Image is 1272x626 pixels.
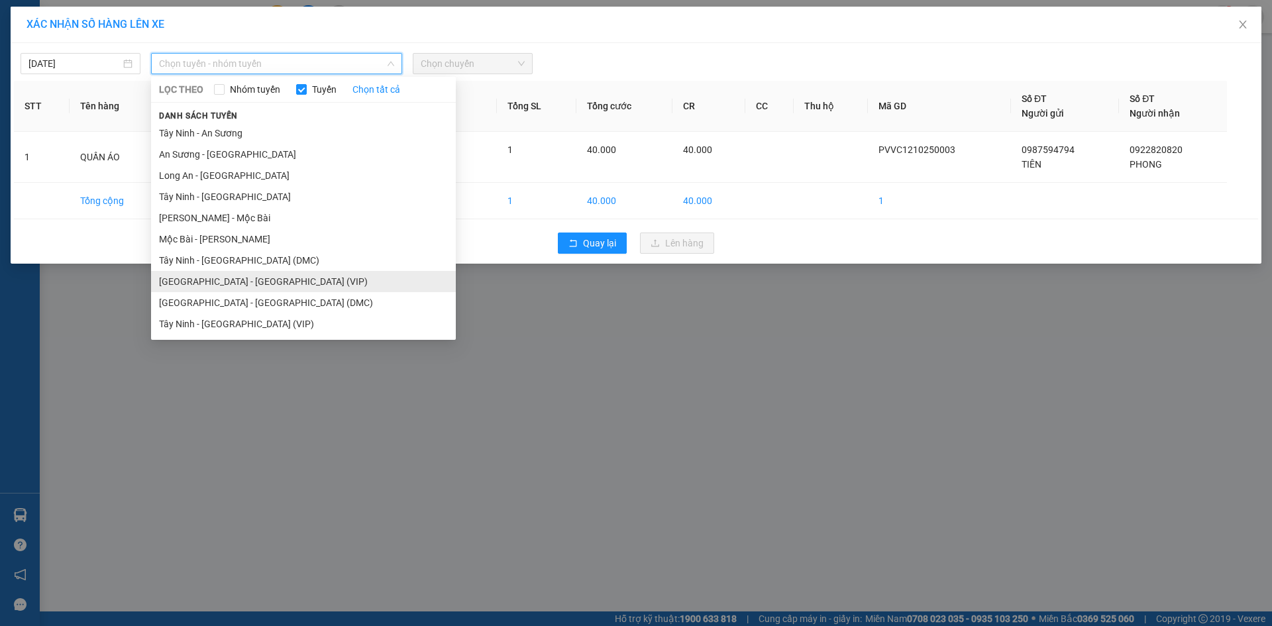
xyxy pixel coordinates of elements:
[151,271,456,292] li: [GEOGRAPHIC_DATA] - [GEOGRAPHIC_DATA] (VIP)
[576,183,672,219] td: 40.000
[868,81,1011,132] th: Mã GD
[151,123,456,144] li: Tây Ninh - An Sương
[70,81,164,132] th: Tên hàng
[1022,108,1064,119] span: Người gửi
[640,233,714,254] button: uploadLên hàng
[568,238,578,249] span: rollback
[576,81,672,132] th: Tổng cước
[672,81,746,132] th: CR
[151,250,456,271] li: Tây Ninh - [GEOGRAPHIC_DATA] (DMC)
[683,144,712,155] span: 40.000
[307,82,342,97] span: Tuyến
[1130,144,1183,155] span: 0922820820
[1022,159,1041,170] span: TIÊN
[151,165,456,186] li: Long An - [GEOGRAPHIC_DATA]
[587,144,616,155] span: 40.000
[352,82,400,97] a: Chọn tất cả
[26,18,164,30] span: XÁC NHẬN SỐ HÀNG LÊN XE
[159,82,203,97] span: LỌC THEO
[583,236,616,250] span: Quay lại
[225,82,286,97] span: Nhóm tuyến
[151,313,456,335] li: Tây Ninh - [GEOGRAPHIC_DATA] (VIP)
[1130,159,1162,170] span: PHONG
[14,132,70,183] td: 1
[1130,108,1180,119] span: Người nhận
[421,54,525,74] span: Chọn chuyến
[1238,19,1248,30] span: close
[1224,7,1261,44] button: Close
[387,60,395,68] span: down
[1022,144,1075,155] span: 0987594794
[497,81,577,132] th: Tổng SL
[151,144,456,165] li: An Sương - [GEOGRAPHIC_DATA]
[507,144,513,155] span: 1
[1130,93,1155,104] span: Số ĐT
[151,207,456,229] li: [PERSON_NAME] - Mộc Bài
[151,110,246,122] span: Danh sách tuyến
[151,229,456,250] li: Mộc Bài - [PERSON_NAME]
[70,132,164,183] td: QUẦN ÁO
[794,81,868,132] th: Thu hộ
[672,183,746,219] td: 40.000
[151,292,456,313] li: [GEOGRAPHIC_DATA] - [GEOGRAPHIC_DATA] (DMC)
[14,81,70,132] th: STT
[151,186,456,207] li: Tây Ninh - [GEOGRAPHIC_DATA]
[28,56,121,71] input: 13/10/2025
[558,233,627,254] button: rollbackQuay lại
[159,54,394,74] span: Chọn tuyến - nhóm tuyến
[745,81,794,132] th: CC
[497,183,577,219] td: 1
[868,183,1011,219] td: 1
[878,144,955,155] span: PVVC1210250003
[70,183,164,219] td: Tổng cộng
[1022,93,1047,104] span: Số ĐT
